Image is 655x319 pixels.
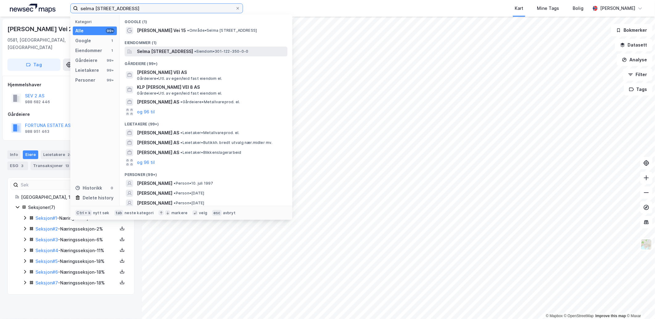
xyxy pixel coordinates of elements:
input: Søk [18,180,86,190]
span: Person • [DATE] [174,201,204,206]
div: 99+ [106,78,114,83]
div: 0581, [GEOGRAPHIC_DATA], [GEOGRAPHIC_DATA] [7,36,86,51]
span: Gårdeiere • Utl. av egen/leid fast eiendom el. [137,76,222,81]
div: avbryt [223,211,236,215]
div: 1 [109,48,114,53]
span: [PERSON_NAME] [137,190,172,197]
div: neste kategori [125,211,154,215]
div: [PERSON_NAME] Vei 2 [7,24,74,34]
div: Kategori [75,19,117,24]
button: Tags [624,83,653,96]
div: Mine Tags [537,5,559,12]
a: Seksjon#7 [35,280,58,285]
span: [PERSON_NAME] AS [137,129,179,137]
div: - Næringsseksjon - 18% [35,279,117,287]
span: • [180,130,182,135]
a: Seksjon#5 [35,259,58,264]
a: Seksjon#1 [35,215,57,221]
div: nytt søk [93,211,109,215]
div: Transaksjoner [31,162,73,170]
span: Selma [STREET_ADDRESS] [137,48,193,55]
div: 99+ [106,28,114,33]
div: ESG [7,162,28,170]
span: • [180,140,182,145]
a: Seksjon#6 [35,269,58,275]
div: Bolig [573,5,583,12]
span: Område • Selma [STREET_ADDRESS] [187,28,257,33]
div: Kart [515,5,523,12]
span: Gårdeiere • Utl. av egen/leid fast eiendom el. [137,91,222,96]
div: Leietakere (99+) [120,117,292,128]
div: esc [212,210,222,216]
div: Gårdeiere [75,57,97,64]
div: 988 682 446 [25,100,50,104]
span: • [174,201,175,205]
span: Leietaker • Blikkenslagerarbeid [180,150,241,155]
div: 24 [66,152,73,158]
div: Info [7,150,20,159]
span: • [194,49,196,54]
span: [PERSON_NAME] [137,180,172,187]
span: • [187,28,189,33]
div: Seksjoner ( 7 ) [28,204,127,211]
div: Historikk [75,184,102,192]
span: Person • 10. juli 1997 [174,181,213,186]
span: [PERSON_NAME] VEI AS [137,69,285,76]
a: OpenStreetMap [564,314,594,318]
span: Leietaker • Butikkh. bredt utvalg nær.midler mv. [180,140,272,145]
a: Seksjon#3 [35,237,58,242]
img: logo.a4113a55bc3d86da70a041830d287a7e.svg [10,4,56,13]
div: Delete history [83,194,113,202]
div: markere [171,211,187,215]
div: Alle [75,27,84,35]
div: Personer [75,76,95,84]
div: 1 [109,38,114,43]
button: og 96 til [137,108,155,116]
span: [PERSON_NAME] AS [137,139,179,146]
span: • [180,150,182,155]
iframe: Chat Widget [624,289,655,319]
div: velg [199,211,207,215]
div: Eiendommer (1) [120,35,292,47]
div: 13 [64,163,70,169]
div: Google [75,37,91,44]
div: - Næringsseksjon - 18% [35,258,117,265]
span: [PERSON_NAME] [137,199,172,207]
img: Z [641,239,652,250]
div: - Næringsseksjon - 18% [35,268,117,276]
span: Gårdeiere • Metallvareprod. el. [180,100,240,104]
a: Improve this map [595,314,626,318]
div: 3 [19,163,26,169]
div: Eiere [23,150,38,159]
button: og 96 til [137,159,155,166]
div: [GEOGRAPHIC_DATA], 122/170 [21,194,127,201]
span: [PERSON_NAME] AS [137,149,179,156]
div: [PERSON_NAME] [600,5,635,12]
div: - Næringsseksjon - 2% [35,225,117,233]
span: Person • [DATE] [174,191,204,196]
a: Seksjon#2 [35,226,58,231]
span: • [174,181,175,186]
button: Datasett [615,39,653,51]
div: Personer (99+) [120,167,292,178]
div: 988 951 463 [25,129,49,134]
div: 0 [109,186,114,190]
div: tab [114,210,124,216]
button: Bokmerker [611,24,653,36]
div: 99+ [106,68,114,73]
div: Leietakere [41,150,76,159]
span: KLP [PERSON_NAME] VEI 8 AS [137,84,285,91]
span: • [174,191,175,195]
span: [PERSON_NAME] Vei 15 [137,27,186,34]
div: - Næringsseksjon - 11% [35,247,117,254]
div: Google (1) [120,14,292,26]
div: Leietakere [75,67,99,74]
div: Eiendommer [75,47,102,54]
button: Analyse [617,54,653,66]
div: Hjemmelshaver [8,81,134,88]
div: Ctrl + k [75,210,92,216]
span: Eiendom • 301-122-350-0-0 [194,49,248,54]
button: Tag [7,59,60,71]
span: • [180,100,182,104]
div: - Næringsseksjon - 27% [35,215,117,222]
